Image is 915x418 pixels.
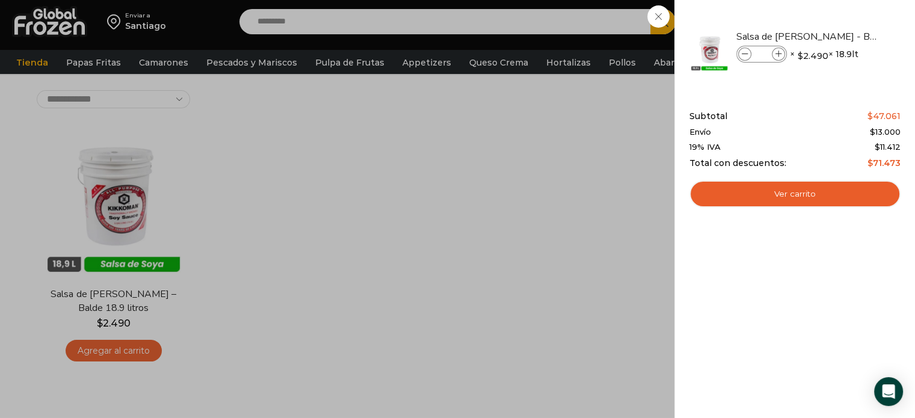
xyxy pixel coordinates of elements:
[790,46,858,63] span: × × 18.9lt
[870,127,901,137] bdi: 13.000
[736,30,880,43] a: Salsa de [PERSON_NAME] - Balde 18.9 litros
[867,111,873,121] span: $
[689,158,786,168] span: Total con descuentos:
[870,127,875,137] span: $
[867,158,873,168] span: $
[798,50,803,62] span: $
[689,111,727,121] span: Subtotal
[689,180,901,208] a: Ver carrito
[798,50,828,62] bdi: 2.490
[867,158,901,168] bdi: 71.473
[867,111,901,121] bdi: 47.061
[689,143,721,152] span: 19% IVA
[753,48,771,61] input: Product quantity
[874,377,903,406] div: Open Intercom Messenger
[875,142,880,152] span: $
[689,128,711,137] span: Envío
[875,142,901,152] span: 11.412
